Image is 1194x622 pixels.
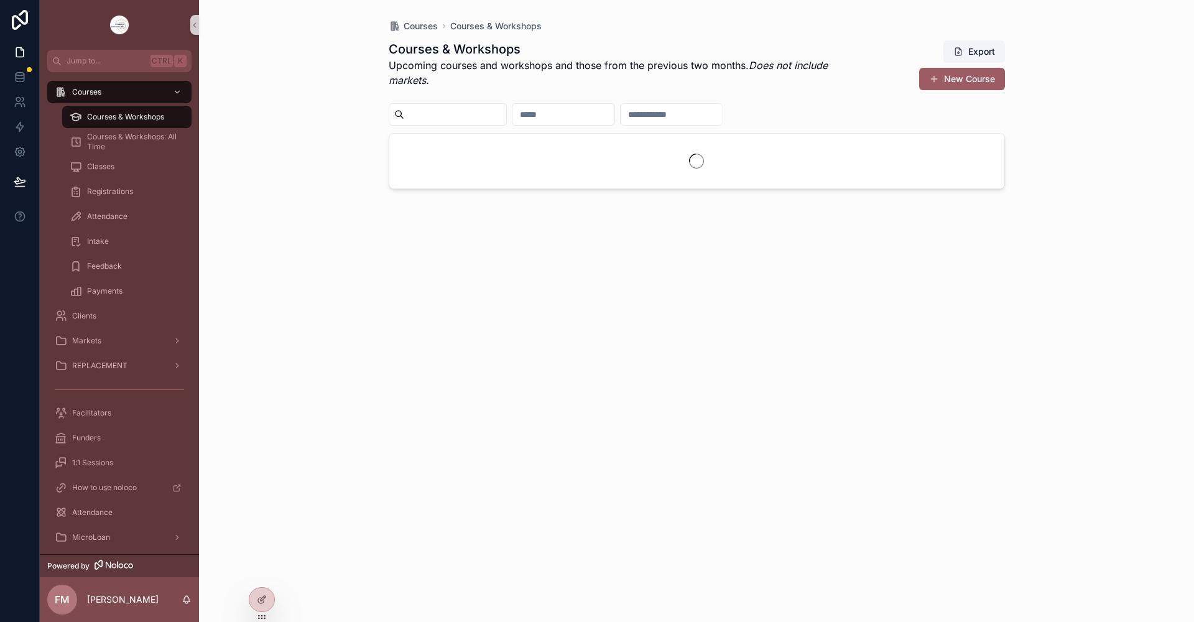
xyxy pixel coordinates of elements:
span: Ctrl [150,55,173,67]
a: Registrations [62,180,192,203]
img: App logo [109,15,129,35]
span: How to use noloco [72,483,137,493]
a: Payments [62,280,192,302]
a: 1:1 Sessions [47,452,192,474]
span: Funders [72,433,101,443]
p: [PERSON_NAME] [87,593,159,606]
span: Powered by [47,561,90,571]
a: Intake [62,230,192,253]
a: Funders [47,427,192,449]
a: Courses & Workshops: All Time [62,131,192,153]
a: Attendance [62,205,192,228]
p: Upcoming courses and workshops and those from the previous two months. [389,58,849,88]
a: MicroLoan [47,526,192,549]
span: FM [55,592,70,607]
span: REPLACEMENT [72,361,127,371]
button: New Course [919,68,1005,90]
span: Markets [72,336,101,346]
span: Jump to... [67,56,146,66]
span: Courses & Workshops: All Time [87,132,179,152]
span: Registrations [87,187,133,197]
h1: Courses & Workshops [389,40,849,58]
button: Export [943,40,1005,63]
em: Does not include markets. [389,59,828,86]
span: Attendance [72,508,113,518]
span: Courses [72,87,101,97]
a: Powered by [40,554,199,577]
span: Courses [404,20,438,32]
a: Feedback [62,255,192,277]
a: Attendance [47,501,192,524]
a: Classes [62,155,192,178]
span: Facilitators [72,408,111,418]
a: Courses & Workshops [62,106,192,128]
span: K [175,56,185,66]
a: Markets [47,330,192,352]
span: Clients [72,311,96,321]
a: Courses [389,20,438,32]
span: Payments [87,286,123,296]
a: REPLACEMENT [47,355,192,377]
span: Classes [87,162,114,172]
a: How to use noloco [47,476,192,499]
button: Jump to...CtrlK [47,50,192,72]
span: Feedback [87,261,122,271]
a: Facilitators [47,402,192,424]
span: Courses & Workshops [87,112,164,122]
a: Courses [47,81,192,103]
a: Clients [47,305,192,327]
span: 1:1 Sessions [72,458,113,468]
a: Courses & Workshops [450,20,542,32]
span: Intake [87,236,109,246]
span: MicroLoan [72,532,110,542]
div: scrollable content [40,72,199,554]
span: Attendance [87,211,127,221]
